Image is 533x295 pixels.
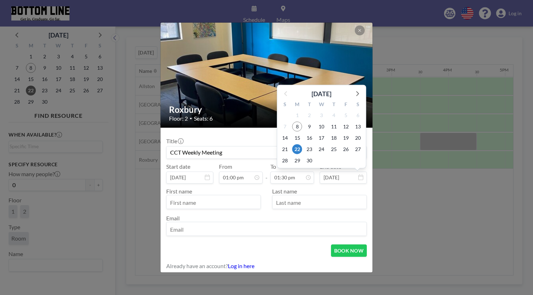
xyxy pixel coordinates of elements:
[228,262,254,269] a: Log in here
[167,224,366,236] input: Email
[167,197,260,209] input: First name
[169,115,188,122] span: Floor: 2
[331,244,367,257] button: BOOK NOW
[169,104,365,115] h2: Roxbury
[272,188,297,195] label: Last name
[270,163,276,170] label: To
[273,197,366,209] input: Last name
[166,138,183,145] label: Title
[265,166,268,181] span: -
[166,215,180,221] label: Email
[219,163,232,170] label: From
[166,163,190,170] label: Start date
[167,146,366,158] input: Guest reservation
[194,115,213,122] span: Seats: 6
[166,262,228,270] span: Already have an account?
[190,116,192,121] span: •
[166,188,192,195] label: First name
